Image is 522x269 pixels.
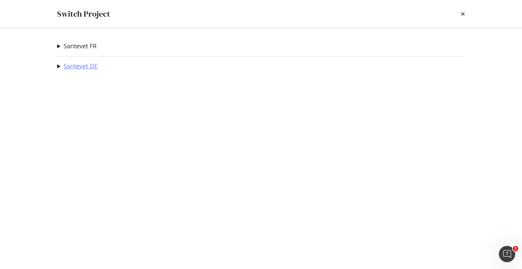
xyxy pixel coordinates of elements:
summary: Santevet DE [57,62,98,71]
div: Switch Project [57,8,110,20]
span: 1 [513,246,518,251]
a: Santevet FR [64,43,97,50]
summary: Santevet FR [57,42,97,51]
iframe: Intercom live chat [499,246,515,262]
div: times [461,8,465,20]
a: Santevet DE [64,63,98,70]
